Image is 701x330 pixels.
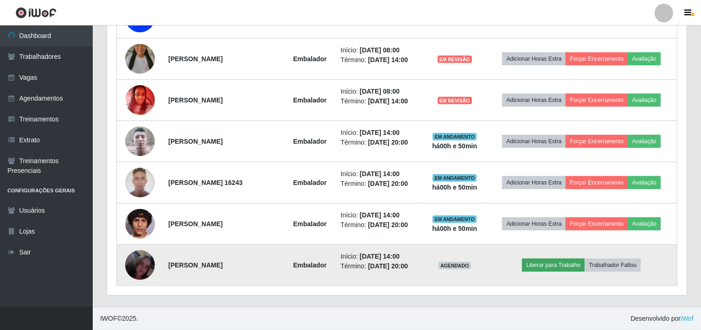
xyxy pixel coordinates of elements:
span: EM REVISÃO [438,56,472,63]
li: Término: [341,55,418,65]
strong: [PERSON_NAME] [168,96,223,104]
a: iWof [681,315,694,322]
img: CoreUI Logo [15,7,57,19]
button: Adicionar Horas Extra [502,135,566,148]
img: 1750085775570.jpeg [125,239,155,292]
time: [DATE] 20:00 [368,221,408,228]
span: Desenvolvido por [631,314,694,324]
time: [DATE] 14:00 [368,56,408,63]
li: Início: [341,169,418,179]
li: Término: [341,96,418,106]
span: EM ANDAMENTO [433,174,477,182]
time: [DATE] 20:00 [368,139,408,146]
time: [DATE] 20:00 [368,262,408,270]
span: AGENDADO [439,262,471,269]
time: [DATE] 14:00 [360,170,400,178]
strong: Embalador [293,220,326,228]
li: Início: [341,210,418,220]
time: [DATE] 08:00 [360,88,400,95]
li: Término: [341,261,418,271]
button: Liberar para Trabalho [522,259,585,272]
span: EM ANDAMENTO [433,133,477,140]
img: 1744320952453.jpeg [125,32,155,85]
button: Avaliação [628,52,661,65]
img: 1713526762317.jpeg [125,121,155,161]
button: Forçar Encerramento [566,217,628,230]
li: Início: [341,45,418,55]
strong: [PERSON_NAME] [168,55,223,63]
button: Trabalhador Faltou [585,259,641,272]
button: Forçar Encerramento [566,52,628,65]
strong: há 00 h e 50 min [432,142,477,150]
li: Término: [341,179,418,189]
button: Adicionar Horas Extra [502,52,566,65]
li: Início: [341,252,418,261]
strong: [PERSON_NAME] [168,138,223,145]
li: Início: [341,87,418,96]
strong: Embalador [293,55,326,63]
img: 1747400784122.jpeg [125,80,155,120]
button: Avaliação [628,176,661,189]
time: [DATE] 14:00 [368,97,408,105]
strong: há 00 h e 50 min [432,184,477,191]
strong: [PERSON_NAME] [168,261,223,269]
img: 1722433600428.jpeg [125,163,155,202]
time: [DATE] 20:00 [368,180,408,187]
button: Avaliação [628,135,661,148]
button: Avaliação [628,217,661,230]
li: Início: [341,128,418,138]
time: [DATE] 14:00 [360,129,400,136]
li: Término: [341,138,418,147]
strong: Embalador [293,261,326,269]
strong: há 00 h e 50 min [432,225,477,232]
span: © 2025 . [100,314,138,324]
img: 1748224927019.jpeg [125,197,155,250]
time: [DATE] 14:00 [360,253,400,260]
strong: Embalador [293,96,326,104]
strong: [PERSON_NAME] [168,220,223,228]
span: EM ANDAMENTO [433,216,477,223]
time: [DATE] 08:00 [360,46,400,54]
strong: [PERSON_NAME] 16243 [168,179,242,186]
time: [DATE] 14:00 [360,211,400,219]
button: Forçar Encerramento [566,135,628,148]
button: Adicionar Horas Extra [502,217,566,230]
span: IWOF [100,315,117,322]
span: EM REVISÃO [438,97,472,104]
button: Avaliação [628,94,661,107]
button: Adicionar Horas Extra [502,94,566,107]
li: Término: [341,220,418,230]
strong: Embalador [293,179,326,186]
button: Adicionar Horas Extra [502,176,566,189]
strong: Embalador [293,138,326,145]
button: Forçar Encerramento [566,94,628,107]
button: Forçar Encerramento [566,176,628,189]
